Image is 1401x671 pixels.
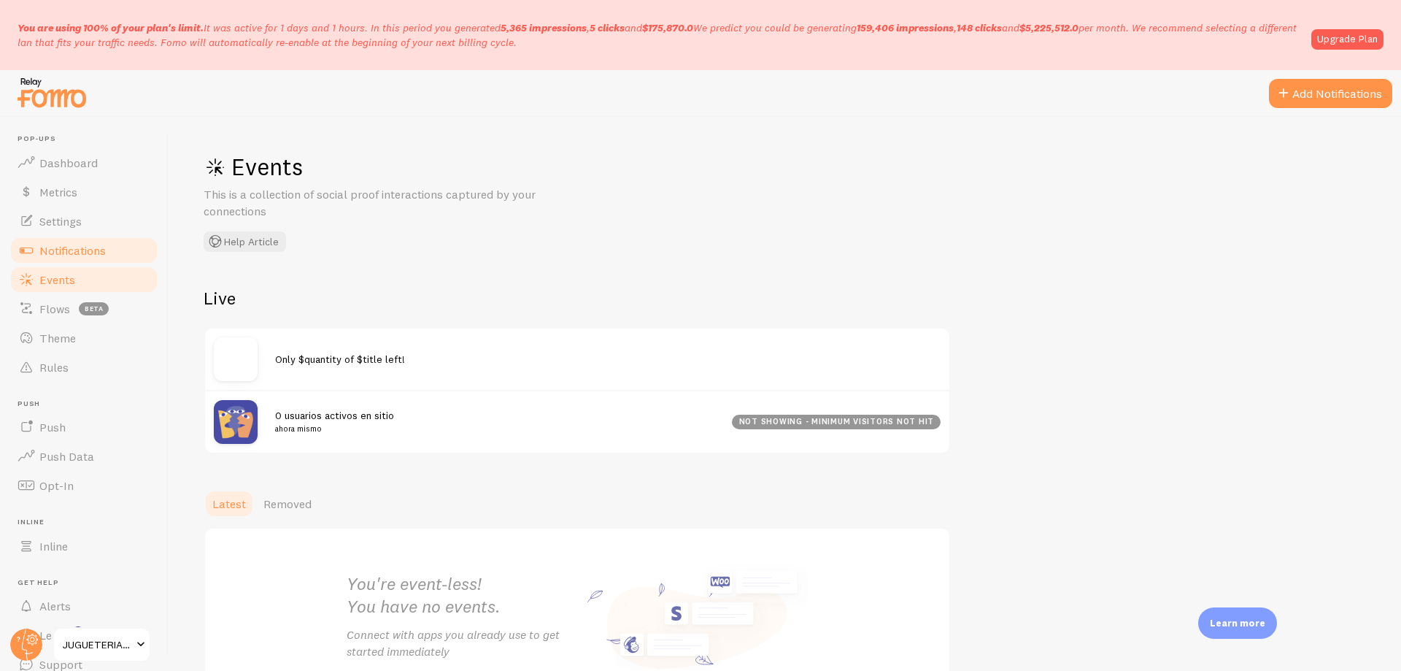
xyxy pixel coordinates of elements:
[39,214,82,229] span: Settings
[39,420,66,434] span: Push
[18,20,1302,50] p: It was active for 1 days and 1 hours. In this period you generated We predict you could be genera...
[9,207,159,236] a: Settings
[9,591,159,621] a: Alerts
[9,236,159,265] a: Notifications
[347,626,577,660] p: Connect with apps you already use to get started immediately
[501,21,587,34] b: 5,365 impressions
[79,302,109,315] span: beta
[214,400,258,444] img: pageviews.png
[39,628,69,643] span: Learn
[204,186,554,220] p: This is a collection of social proof interactions captured by your connections
[18,134,159,144] span: Pop-ups
[39,331,76,345] span: Theme
[18,21,204,34] span: You are using 100% of your plan's limit.
[39,449,94,464] span: Push Data
[1210,616,1265,630] p: Learn more
[39,599,71,613] span: Alerts
[15,74,88,111] img: fomo-relay-logo-orange.svg
[18,518,159,527] span: Inline
[18,399,159,409] span: Push
[39,156,98,170] span: Dashboard
[255,489,320,518] a: Removed
[9,265,159,294] a: Events
[642,21,693,34] b: $175,870.0
[732,415,941,429] div: not showing - minimum visitors not hit
[39,478,74,493] span: Opt-In
[9,353,159,382] a: Rules
[347,572,577,618] h2: You're event-less! You have no events.
[9,323,159,353] a: Theme
[204,489,255,518] a: Latest
[39,185,77,199] span: Metrics
[53,627,151,662] a: JUGUETERIAS MONOCOCO
[18,578,159,588] span: Get Help
[1198,607,1277,639] div: Learn more
[590,21,625,34] b: 5 clicks
[204,231,286,252] button: Help Article
[9,148,159,177] a: Dashboard
[204,152,641,182] h1: Events
[263,496,312,511] span: Removed
[9,177,159,207] a: Metrics
[39,539,68,553] span: Inline
[857,21,1078,34] span: , and
[204,287,951,310] h2: Live
[214,337,258,381] img: no_image.svg
[9,532,159,561] a: Inline
[39,243,106,258] span: Notifications
[275,409,714,436] span: 0 usuarios activos en sitio
[957,21,1002,34] b: 148 clicks
[1311,29,1383,50] a: Upgrade Plan
[63,636,132,653] span: JUGUETERIAS MONOCOCO
[72,626,85,640] svg: <p>Watch New Feature Tutorials!</p>
[39,272,75,287] span: Events
[9,413,159,442] a: Push
[857,21,954,34] b: 159,406 impressions
[275,422,714,435] small: ahora mismo
[9,294,159,323] a: Flows beta
[9,621,159,650] a: Learn
[9,471,159,500] a: Opt-In
[1019,21,1078,34] b: $5,225,512.0
[39,360,69,375] span: Rules
[39,302,70,316] span: Flows
[501,21,693,34] span: , and
[275,353,405,366] span: Only $quantity of $title left!
[9,442,159,471] a: Push Data
[212,496,246,511] span: Latest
